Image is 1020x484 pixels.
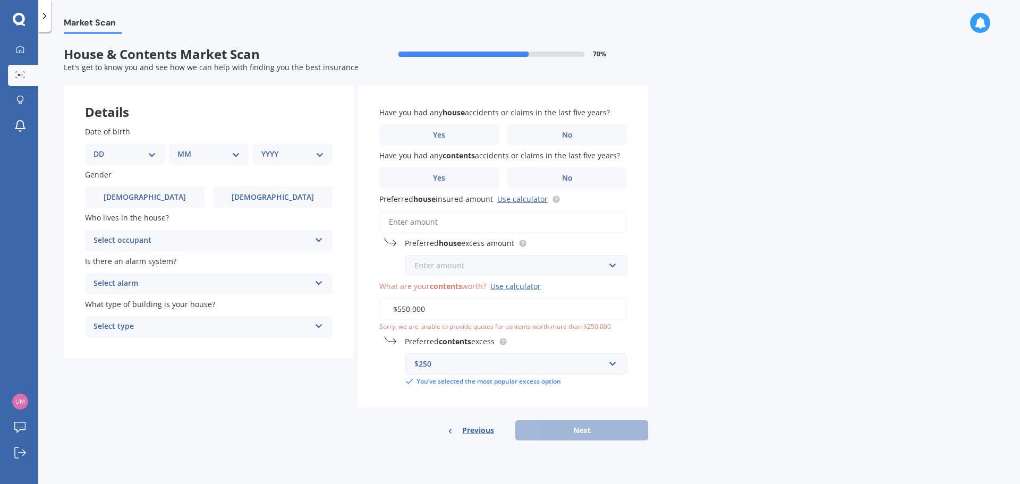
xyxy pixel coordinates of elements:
[379,322,627,332] div: Sorry, we are unable to provide quotes for contents worth more than $250,000
[93,320,310,333] div: Select type
[414,260,605,271] div: Enter amount
[64,86,354,117] div: Details
[85,299,215,309] span: What type of building is your house?
[562,174,573,183] span: No
[85,169,112,180] span: Gender
[64,18,122,32] span: Market Scan
[433,174,445,183] span: Yes
[379,194,493,204] span: Preferred insured amount
[12,394,28,410] img: 121cdd93e958c09ff144e91b0afb913f
[562,131,573,140] span: No
[64,62,359,72] span: Let's get to know you and see how we can help with finding you the best insurance
[497,194,548,204] a: Use calculator
[379,211,627,233] input: Enter amount
[414,358,605,370] div: $250
[413,194,436,204] b: house
[64,47,356,62] span: House & Contents Market Scan
[439,336,471,346] b: contents
[462,422,494,438] span: Previous
[443,107,465,117] b: house
[93,234,310,247] div: Select occupant
[232,193,314,202] span: [DEMOGRAPHIC_DATA]
[379,107,610,117] span: Have you had any accidents or claims in the last five years?
[85,213,169,223] span: Who lives in the house?
[104,193,186,202] span: [DEMOGRAPHIC_DATA]
[490,281,541,291] div: Use calculator
[379,298,627,320] input: Enter amount
[443,150,475,160] b: contents
[93,277,310,290] div: Select alarm
[85,126,130,137] span: Date of birth
[379,150,620,160] span: Have you had any accidents or claims in the last five years?
[593,50,606,58] span: 70 %
[379,281,486,291] span: What are your worth?
[405,377,627,386] div: You’ve selected the most popular excess option
[433,131,445,140] span: Yes
[439,238,461,248] b: house
[405,238,514,248] span: Preferred excess amount
[85,256,176,266] span: Is there an alarm system?
[405,336,495,346] span: Preferred excess
[430,281,462,291] b: contents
